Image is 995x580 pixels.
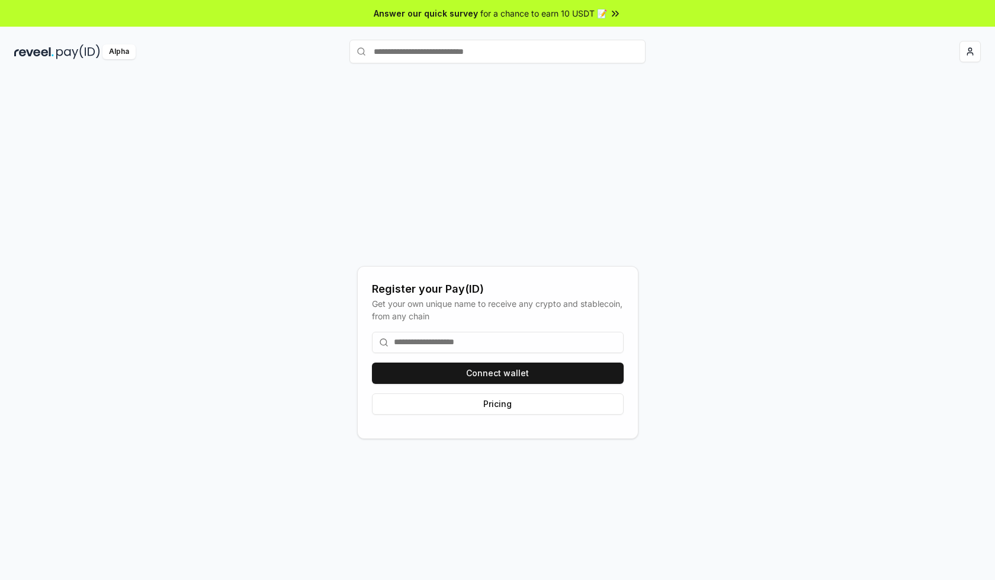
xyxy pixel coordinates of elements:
[14,44,54,59] img: reveel_dark
[56,44,100,59] img: pay_id
[480,7,607,20] span: for a chance to earn 10 USDT 📝
[372,393,624,415] button: Pricing
[102,44,136,59] div: Alpha
[372,297,624,322] div: Get your own unique name to receive any crypto and stablecoin, from any chain
[372,363,624,384] button: Connect wallet
[372,281,624,297] div: Register your Pay(ID)
[374,7,478,20] span: Answer our quick survey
